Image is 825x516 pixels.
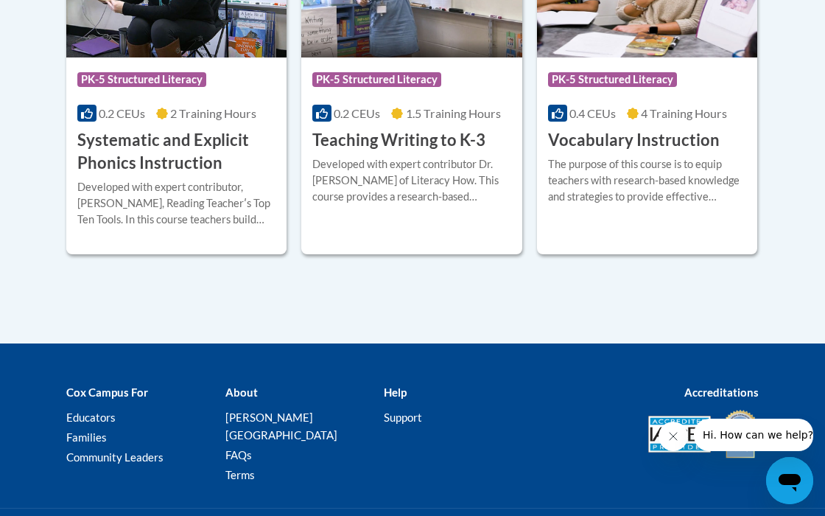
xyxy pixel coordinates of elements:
span: PK-5 Structured Literacy [312,72,441,87]
img: IDA® Accredited [722,408,759,460]
span: 4 Training Hours [641,106,727,120]
a: [PERSON_NAME][GEOGRAPHIC_DATA] [225,411,337,442]
b: About [225,386,258,399]
b: Cox Campus For [66,386,148,399]
div: Developed with expert contributor Dr. [PERSON_NAME] of Literacy How. This course provides a resea... [312,156,510,205]
b: Help [384,386,407,399]
span: 0.4 CEUs [569,106,616,120]
a: Families [66,430,107,444]
h3: Vocabulary Instruction [548,129,720,152]
a: Support [384,411,422,424]
div: The purpose of this course is to equip teachers with research-based knowledge and strategies to p... [548,156,746,205]
span: PK-5 Structured Literacy [548,72,677,87]
iframe: Message from company [694,419,813,451]
h3: Teaching Writing to K-3 [312,129,485,152]
div: Developed with expert contributor, [PERSON_NAME], Reading Teacherʹs Top Ten Tools. In this course... [77,179,275,228]
b: Accreditations [684,386,759,399]
span: 1.5 Training Hours [406,106,501,120]
a: Terms [225,468,255,481]
img: Accredited IACET® Provider [648,416,711,453]
iframe: Close message [659,422,688,451]
iframe: Button to launch messaging window [766,457,813,504]
h3: Systematic and Explicit Phonics Instruction [77,129,275,175]
a: Community Leaders [66,450,164,464]
span: 0.2 CEUs [99,106,145,120]
a: FAQs [225,448,252,461]
span: 0.2 CEUs [334,106,380,120]
span: PK-5 Structured Literacy [77,72,206,87]
a: Educators [66,411,116,424]
span: 2 Training Hours [170,106,256,120]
